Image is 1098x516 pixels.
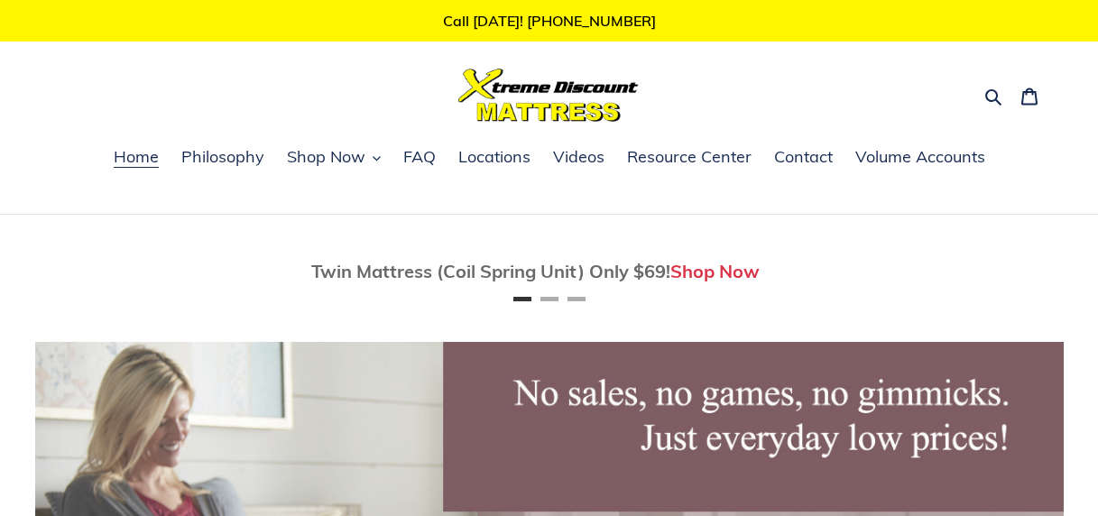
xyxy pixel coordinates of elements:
button: Page 1 [513,297,531,301]
span: FAQ [403,146,436,168]
span: Philosophy [181,146,264,168]
a: Philosophy [172,144,273,171]
span: Locations [458,146,531,168]
button: Page 2 [540,297,558,301]
span: Contact [774,146,833,168]
button: Shop Now [278,144,390,171]
span: Videos [553,146,604,168]
a: Videos [544,144,614,171]
span: Shop Now [287,146,365,168]
span: Volume Accounts [855,146,985,168]
span: Resource Center [627,146,752,168]
a: Volume Accounts [846,144,994,171]
a: Shop Now [670,260,760,282]
span: Home [114,146,159,168]
button: Page 3 [567,297,586,301]
a: Contact [765,144,842,171]
span: Twin Mattress (Coil Spring Unit) Only $69! [311,260,670,282]
a: Resource Center [618,144,761,171]
a: Locations [449,144,540,171]
img: Xtreme Discount Mattress [458,69,639,122]
a: Home [105,144,168,171]
a: FAQ [394,144,445,171]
